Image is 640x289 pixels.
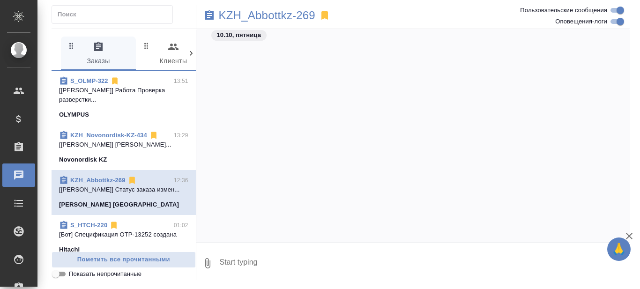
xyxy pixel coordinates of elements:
[69,269,141,279] span: Показать непрочитанные
[52,125,196,170] div: KZH_Novonordisk-KZ-43413:29[[PERSON_NAME]] [PERSON_NAME]...Novonordisk KZ
[174,76,188,86] p: 13:51
[70,132,147,139] a: KZH_Novonordisk-KZ-434
[70,222,107,229] a: S_HTCH-220
[110,76,119,86] svg: Отписаться
[52,252,196,268] button: Пометить все прочитанными
[52,170,196,215] div: KZH_Abbottkz-26912:36[[PERSON_NAME]] Статус заказа измен...[PERSON_NAME] [GEOGRAPHIC_DATA]
[174,131,188,140] p: 13:29
[174,176,188,185] p: 12:36
[59,86,188,104] p: [[PERSON_NAME]] Работа Проверка разверстки...
[59,230,188,239] p: [Бот] Спецификация OTP-13252 создана
[59,185,188,194] p: [[PERSON_NAME]] Статус заказа измен...
[141,41,205,67] span: Клиенты
[67,41,76,50] svg: Зажми и перетащи, чтобы поменять порядок вкладок
[57,254,191,265] span: Пометить все прочитанными
[70,177,126,184] a: KZH_Abbottkz-269
[59,155,107,164] p: Novonordisk KZ
[611,239,627,259] span: 🙏
[219,11,315,20] a: KZH_Abbottkz-269
[174,221,188,230] p: 01:02
[59,140,188,149] p: [[PERSON_NAME]] [PERSON_NAME]...
[142,41,151,50] svg: Зажми и перетащи, чтобы поменять порядок вкладок
[520,6,607,15] span: Пользовательские сообщения
[555,17,607,26] span: Оповещения-логи
[217,30,261,40] p: 10.10, пятница
[59,110,89,119] p: OLYMPUS
[59,245,80,254] p: Hitachi
[59,200,179,209] p: [PERSON_NAME] [GEOGRAPHIC_DATA]
[607,237,631,261] button: 🙏
[67,41,130,67] span: Заказы
[52,71,196,125] div: S_OLMP-32213:51[[PERSON_NAME]] Работа Проверка разверстки...OLYMPUS
[109,221,119,230] svg: Отписаться
[127,176,137,185] svg: Отписаться
[52,215,196,260] div: S_HTCH-22001:02[Бот] Спецификация OTP-13252 созданаHitachi
[70,77,108,84] a: S_OLMP-322
[58,8,172,21] input: Поиск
